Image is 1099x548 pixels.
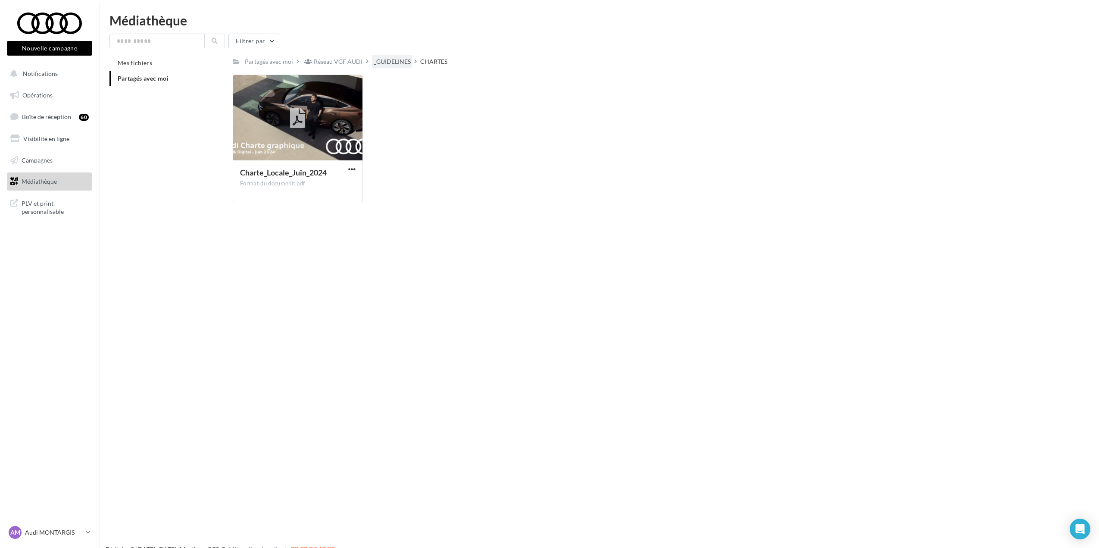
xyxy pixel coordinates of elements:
span: Partagés avec moi [118,75,169,82]
span: Opérations [22,91,53,99]
button: Notifications [5,65,91,83]
div: _GUIDELINES [374,57,411,66]
span: Charte_Locale_Juin_2024 [240,168,327,177]
span: Visibilité en ligne [23,135,69,142]
div: Médiathèque [109,14,1089,27]
span: Campagnes [22,156,53,163]
span: Mes fichiers [118,59,152,66]
span: Médiathèque [22,178,57,185]
div: CHARTES [420,57,447,66]
button: Filtrer par [228,34,279,48]
span: PLV et print personnalisable [22,197,89,216]
a: Opérations [5,86,94,104]
div: Réseau VGF AUDI [314,57,362,66]
a: Campagnes [5,151,94,169]
p: Audi MONTARGIS [25,528,82,537]
a: Visibilité en ligne [5,130,94,148]
div: 60 [79,114,89,121]
span: AM [10,528,20,537]
a: PLV et print personnalisable [5,194,94,219]
a: Médiathèque [5,172,94,191]
button: Nouvelle campagne [7,41,92,56]
a: AM Audi MONTARGIS [7,524,92,541]
div: Open Intercom Messenger [1070,519,1090,539]
div: Partagés avec moi [245,57,293,66]
div: Format du document: pdf [240,180,356,188]
span: Notifications [23,70,58,77]
span: Boîte de réception [22,113,71,120]
a: Boîte de réception60 [5,107,94,126]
